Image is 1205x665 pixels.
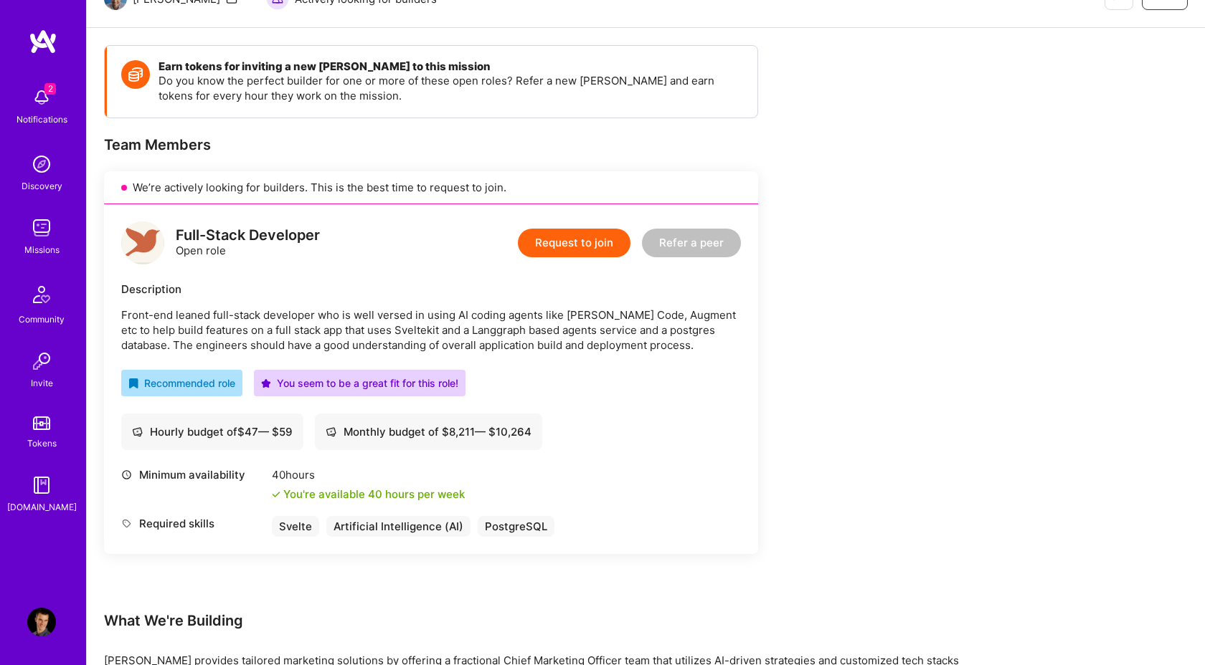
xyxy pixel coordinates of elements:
[27,471,56,499] img: guide book
[104,135,758,154] div: Team Members
[272,487,465,502] div: You're available 40 hours per week
[121,467,265,482] div: Minimum availability
[31,375,53,391] div: Invite
[159,73,743,103] p: Do you know the perfect builder for one or more of these open roles? Refer a new [PERSON_NAME] an...
[121,307,741,353] p: Front-end leaned full-stack developer who is well versed in using AI coding agents like [PERSON_N...
[27,214,56,242] img: teamwork
[272,516,319,537] div: Svelte
[27,608,56,636] img: User Avatar
[159,60,743,73] h4: Earn tokens for inviting a new [PERSON_NAME] to this mission
[19,312,65,327] div: Community
[261,378,271,388] i: icon PurpleStar
[518,229,630,257] button: Request to join
[44,83,56,95] span: 2
[121,469,132,480] i: icon Clock
[121,282,741,297] div: Description
[33,416,50,430] img: tokens
[176,228,320,243] div: Full-Stack Developer
[24,608,60,636] a: User Avatar
[478,516,554,537] div: PostgreSQL
[27,83,56,112] img: bell
[121,60,150,89] img: Token icon
[642,229,741,257] button: Refer a peer
[104,611,965,630] div: What We're Building
[121,516,265,531] div: Required skills
[132,426,143,437] i: icon Cash
[121,518,132,529] i: icon Tag
[128,378,138,388] i: icon RecommendedBadge
[176,228,320,258] div: Open role
[128,375,235,391] div: Recommended role
[326,424,531,439] div: Monthly budget of $ 8,211 — $ 10,264
[24,242,60,257] div: Missions
[27,436,57,451] div: Tokens
[132,424,293,439] div: Hourly budget of $ 47 — $ 59
[104,171,758,204] div: We’re actively looking for builders. This is the best time to request to join.
[326,516,471,537] div: Artificial Intelligence (AI)
[272,467,465,482] div: 40 hours
[27,347,56,375] img: Invite
[121,221,164,264] img: logo
[272,490,280,499] i: icon Check
[16,112,67,127] div: Notifications
[261,375,458,391] div: You seem to be a great fit for this role!
[29,29,57,54] img: logo
[22,178,62,193] div: Discovery
[24,277,59,312] img: Community
[326,426,336,437] i: icon Cash
[7,499,77,515] div: [DOMAIN_NAME]
[27,150,56,178] img: discovery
